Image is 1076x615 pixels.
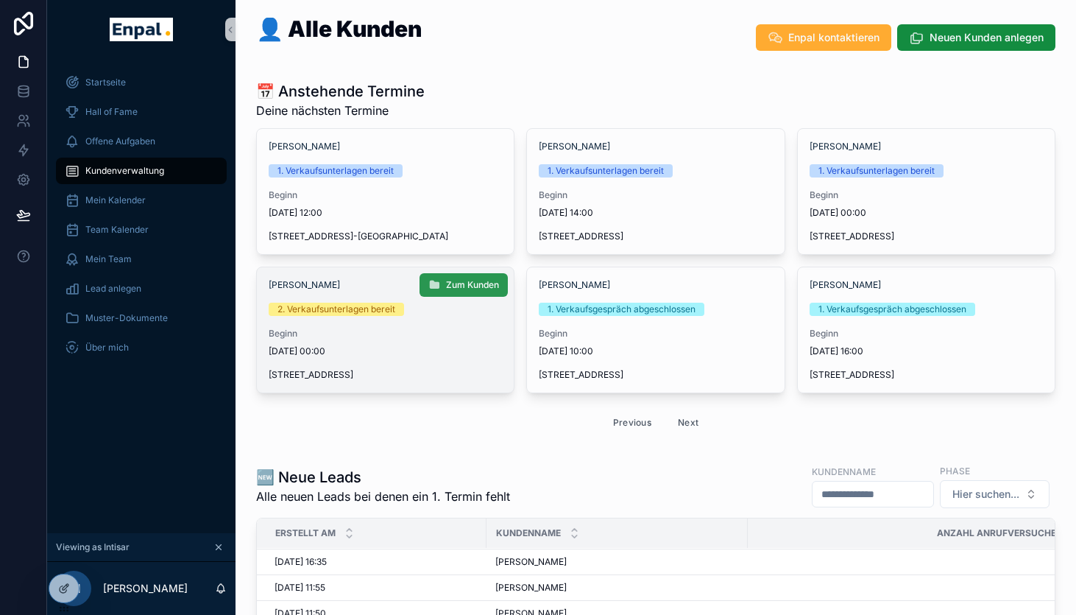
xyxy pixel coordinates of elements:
a: Kundenverwaltung [56,158,227,184]
a: Lead anlegen [56,275,227,302]
div: 1. Verkaufsunterlagen bereit [277,164,394,178]
a: Mein Kalender [56,187,227,214]
h1: 📅 Anstehende Termine [256,81,425,102]
span: Offene Aufgaben [85,136,155,147]
span: Mein Kalender [85,194,146,206]
div: 2. Verkaufsunterlagen bereit [277,303,395,316]
span: Startseite [85,77,126,88]
span: [PERSON_NAME] [495,556,567,568]
a: [PERSON_NAME] [269,141,340,152]
span: [DATE] 12:00 [269,207,502,219]
span: [STREET_ADDRESS] [269,369,502,381]
span: Neuen Kunden anlegen [930,30,1044,45]
button: Next [668,411,709,434]
div: 1. Verkaufsgespräch abgeschlossen [818,303,966,316]
a: 0 [757,582,1075,594]
span: Beginn [810,328,1043,340]
a: [PERSON_NAME] [810,279,881,291]
a: [DATE] 16:35 [275,556,478,568]
span: Enpal kontaktieren [788,30,879,45]
span: Kundenverwaltung [85,165,164,177]
div: 1. Verkaufsunterlagen bereit [548,164,664,178]
a: [PERSON_NAME] [269,279,340,291]
span: Kundenname [496,527,561,539]
label: Phase [940,464,970,477]
span: [STREET_ADDRESS] [810,369,1043,381]
div: 1. Verkaufsgespräch abgeschlossen [548,303,695,316]
span: Alle neuen Leads bei denen ein 1. Termin fehlt [256,488,510,505]
span: [STREET_ADDRESS] [810,231,1043,242]
span: Muster-Dokumente [85,312,168,324]
span: [STREET_ADDRESS] [539,369,772,381]
h1: 🆕 Neue Leads [256,467,510,488]
span: [STREET_ADDRESS] [539,231,772,242]
span: [STREET_ADDRESS]-[GEOGRAPHIC_DATA] [269,231,502,242]
span: Zum Kunden [446,279,499,291]
a: [PERSON_NAME] [495,556,739,568]
a: [PERSON_NAME] [495,582,739,594]
span: Beginn [810,189,1043,201]
span: Mein Team [85,253,132,265]
span: [DATE] 00:00 [810,207,1043,219]
a: 0 [757,556,1075,568]
span: Viewing as Intisar [56,541,130,553]
span: [PERSON_NAME] [495,582,567,594]
a: Startseite [56,69,227,96]
button: Zum Kunden [420,273,508,297]
div: 1. Verkaufsunterlagen bereit [818,164,935,178]
a: Team Kalender [56,217,227,243]
a: Muster-Dokumente [56,305,227,331]
h1: 👤 Alle Kunden [256,18,422,40]
span: Anzahl Anrufversuche [937,527,1056,539]
a: [PERSON_NAME] [539,279,610,291]
span: [DATE] 14:00 [539,207,772,219]
a: [PERSON_NAME] [539,141,610,152]
button: Enpal kontaktieren [756,24,891,51]
span: Deine nächsten Termine [256,102,425,119]
button: Neuen Kunden anlegen [897,24,1055,51]
a: Mein Team [56,246,227,273]
span: Beginn [269,328,502,340]
a: [DATE] 11:55 [275,582,478,594]
span: Hall of Fame [85,106,138,118]
span: [DATE] 11:55 [275,582,325,594]
span: Beginn [539,328,772,340]
span: Lead anlegen [85,283,141,295]
p: [PERSON_NAME] [103,581,188,596]
button: Previous [603,411,662,434]
span: [DATE] 16:35 [275,556,327,568]
button: Select Button [940,480,1050,508]
label: Kundenname [812,465,876,478]
span: [DATE] 10:00 [539,345,772,357]
span: Team Kalender [85,224,149,236]
a: [PERSON_NAME] [810,141,881,152]
span: [DATE] 00:00 [269,345,502,357]
a: Offene Aufgaben [56,128,227,155]
span: Beginn [539,189,772,201]
span: Beginn [269,189,502,201]
img: App logo [110,18,172,41]
span: Erstellt Am [275,527,336,539]
a: Hall of Fame [56,99,227,125]
span: Hier suchen... [952,487,1019,502]
span: [DATE] 16:00 [810,345,1043,357]
a: Über mich [56,334,227,361]
div: scrollable content [47,59,236,380]
span: Über mich [85,342,129,354]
